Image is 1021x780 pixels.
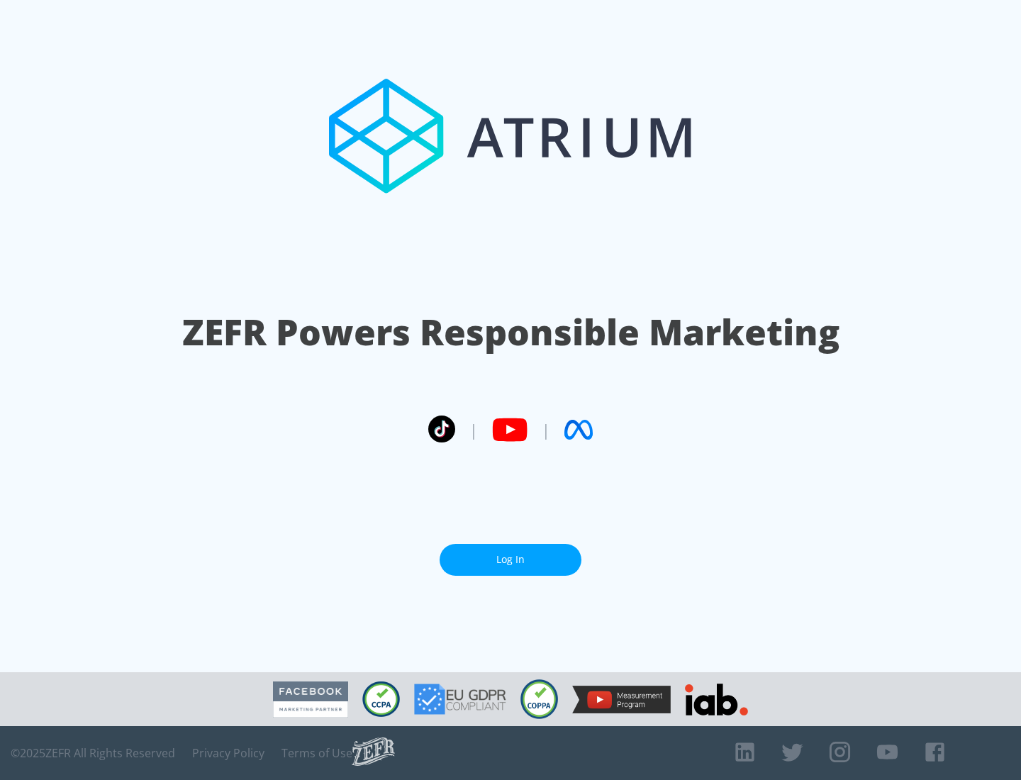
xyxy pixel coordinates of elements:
span: | [469,419,478,440]
a: Terms of Use [281,746,352,760]
img: CCPA Compliant [362,681,400,717]
img: GDPR Compliant [414,684,506,715]
h1: ZEFR Powers Responsible Marketing [182,308,839,357]
img: IAB [685,684,748,715]
img: YouTube Measurement Program [572,686,671,713]
span: | [542,419,550,440]
img: Facebook Marketing Partner [273,681,348,718]
a: Privacy Policy [192,746,264,760]
span: © 2025 ZEFR All Rights Reserved [11,746,175,760]
a: Log In [440,544,581,576]
img: COPPA Compliant [520,679,558,719]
